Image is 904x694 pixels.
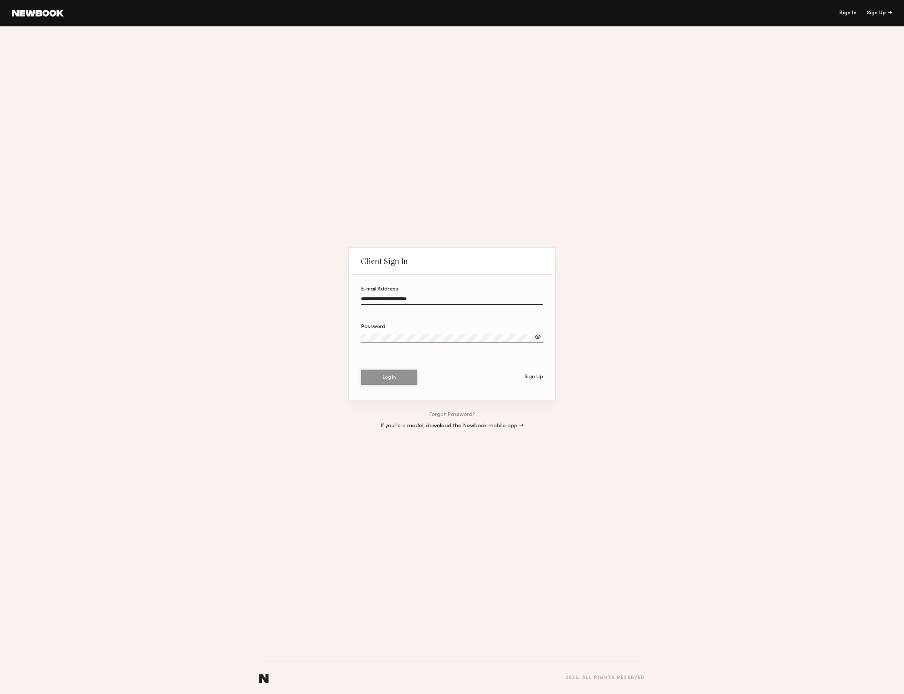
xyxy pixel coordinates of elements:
[361,296,543,305] input: E-mail Address
[839,11,857,16] a: Sign In
[565,676,645,680] div: 2025 , all rights reserved
[380,423,524,429] a: If you’re a model, download the Newbook mobile app →
[361,334,544,342] input: Password
[429,412,475,417] a: Forgot Password?
[867,11,892,16] div: Sign Up
[361,287,543,292] div: E-mail Address
[361,324,543,330] div: Password
[361,370,417,385] button: Log In
[524,375,543,380] div: Sign Up
[361,257,408,266] div: Client Sign In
